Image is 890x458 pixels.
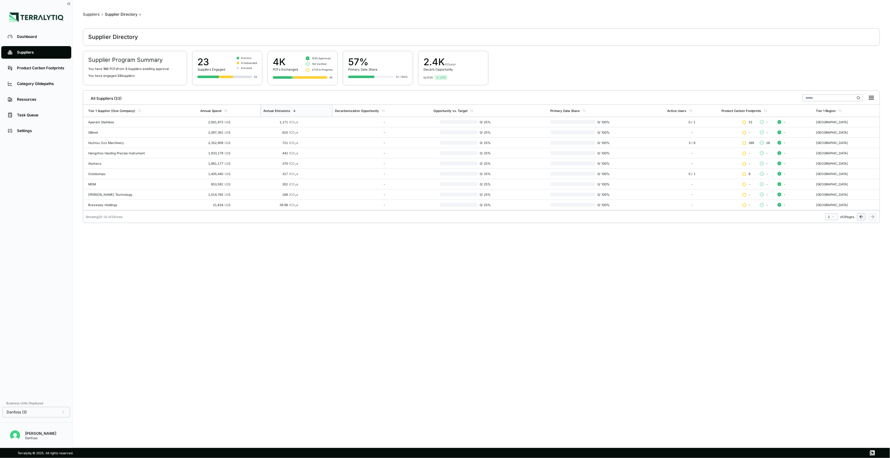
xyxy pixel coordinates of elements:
span: - [749,182,751,186]
div: 0 / 1 [667,120,716,124]
button: Open user button [8,428,23,443]
div: - [335,141,385,145]
div: Active Users [667,109,686,113]
span: 0 / 100 % [595,172,611,176]
span: 0.9 % [440,76,446,79]
div: - [667,193,716,196]
div: All Suppliers (33) [86,93,121,101]
span: - [749,193,751,196]
div: - [335,172,385,176]
div: Task Queue [17,113,65,118]
div: - [335,130,385,134]
div: Category Glidepaths [17,81,65,86]
div: 3 / 6 [667,141,716,145]
div: 4K [329,76,332,79]
span: - [784,151,786,155]
span: - [784,120,786,124]
div: Tier 1 Supplier (One Company) [88,109,135,113]
div: - [335,203,385,207]
span: tCO e [289,120,298,124]
div: Showing 25 - 33 of 33 rows [86,215,122,219]
div: 4K [273,56,298,67]
span: - [784,130,786,134]
div: Gillmet [88,130,195,134]
span: 0 / 25 % [477,162,494,165]
div: Tier 1 Region [816,109,836,113]
span: US$ [224,172,230,176]
span: US$ [224,130,230,134]
span: US$ [224,182,230,186]
div: 23 [197,56,225,67]
div: 2.4 K [423,56,456,67]
div: 442 [263,151,298,155]
div: 721 [263,141,298,145]
span: 150 [103,67,109,71]
span: - [749,162,751,165]
span: 0 / 100 % [595,141,611,145]
span: 3 [125,67,127,71]
div: [GEOGRAPHIC_DATA] [816,151,877,155]
span: - [749,151,751,155]
span: US$ [224,120,230,124]
span: - [749,130,751,134]
div: 0 / 1 [667,172,716,176]
div: Suppliers Engaged [197,67,225,71]
div: - [335,120,385,124]
div: [GEOGRAPHIC_DATA] [816,130,877,134]
img: Logo [9,13,63,22]
div: Primary Data Share [550,109,580,113]
div: Decarb Opportunity [423,67,456,71]
span: US$ [224,193,230,196]
div: Product Carbon Footprints [17,66,65,71]
span: - [766,120,768,124]
div: Alumeco [88,162,195,165]
span: - [766,130,768,134]
span: tCO e [289,151,298,155]
span: US$ [224,203,230,207]
span: 150 Verified [312,62,326,66]
span: - [766,182,768,186]
span: 9 [749,172,751,176]
span: 2743 In Progress [312,68,332,72]
span: 18 [766,141,770,145]
div: [PERSON_NAME] Technology [88,193,195,196]
span: of 2 Pages [840,215,855,219]
div: Suppliers [17,50,65,55]
div: 825 [263,130,298,134]
span: 23 [117,74,121,77]
div: Danfoss [25,436,56,440]
span: 0 / 100 % [595,182,611,186]
div: PCFs Exchanged [273,67,298,71]
div: - [335,182,385,186]
span: 0 / 25 % [477,141,494,145]
h2: Supplier Program Summary [88,56,182,64]
div: Annual Emissions [263,109,290,113]
sub: 2 [295,132,296,135]
div: Decarbonization Opportunity [335,109,379,113]
span: - [784,141,786,145]
span: 0 / 25 % [477,151,494,155]
sub: 2 [295,184,296,187]
div: 168 [263,193,298,196]
div: Outokumpu [88,172,195,176]
span: - [784,162,786,165]
div: [GEOGRAPHIC_DATA] [816,203,877,207]
div: 57% [348,56,377,67]
span: tCO e [289,141,298,145]
div: [GEOGRAPHIC_DATA] [816,193,877,196]
div: Annual Spend [200,109,221,113]
div: MDM [88,182,195,186]
div: - [667,203,716,207]
sub: 2 [295,173,296,176]
span: 0 / 100 % [595,203,611,207]
span: 0 / 25 % [477,172,494,176]
span: 9 Active [241,56,251,60]
div: Settings [17,128,65,133]
div: 317 [263,172,298,176]
div: - [335,151,385,155]
span: - [749,203,751,207]
span: 0 / 25 % [477,120,494,124]
div: 2,097,361 [200,130,230,134]
div: [GEOGRAPHIC_DATA] [816,120,877,124]
div: Aperam Stainless [88,120,195,124]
